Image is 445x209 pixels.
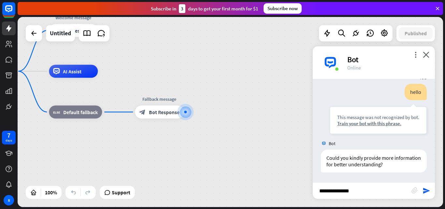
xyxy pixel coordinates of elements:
[2,131,16,144] a: 7 days
[337,120,419,127] div: Train your bot with this phrase.
[53,109,60,115] i: block_fallback
[139,109,146,115] i: block_bot_response
[347,54,427,65] div: Bot
[411,187,418,194] i: block_attachment
[63,109,98,115] span: Default fallback
[130,96,189,102] div: Fallback message
[423,187,430,195] i: send
[329,141,336,146] span: Bot
[347,65,427,71] div: Online
[412,52,419,58] i: more_vert
[43,187,59,198] div: 100%
[63,68,81,75] span: AI Assist
[179,4,185,13] div: 3
[7,132,10,138] div: 7
[44,14,103,21] div: Welcome message
[337,114,419,120] div: This message was not recognized by bot.
[264,3,302,14] div: Subscribe now
[423,52,429,58] i: close
[6,138,12,143] div: days
[151,4,258,13] div: Subscribe in days to get your first month for $1
[399,27,433,39] button: Published
[149,109,179,115] span: Bot Response
[50,25,71,41] div: Untitled
[4,195,14,205] div: R
[321,150,427,172] div: Could you kindly provide more information for better understanding?
[5,3,25,22] button: Open LiveChat chat widget
[112,187,130,198] span: Support
[405,84,427,100] div: hello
